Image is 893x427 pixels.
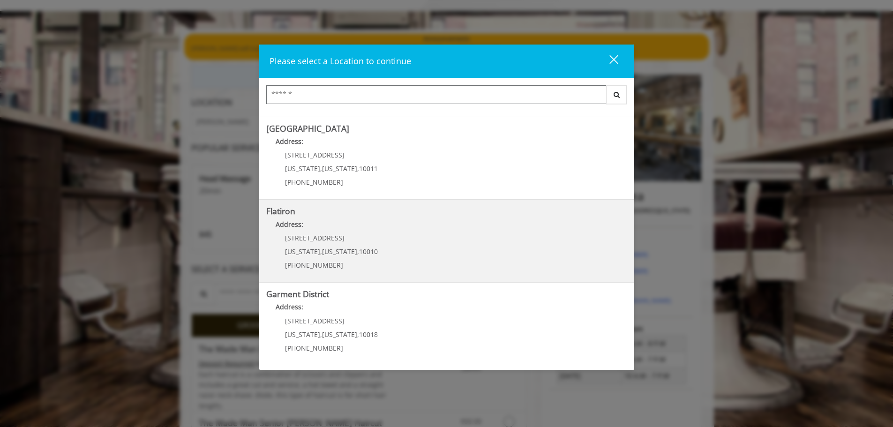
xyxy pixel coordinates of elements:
[285,247,320,256] span: [US_STATE]
[285,261,343,270] span: [PHONE_NUMBER]
[276,137,303,146] b: Address:
[276,302,303,311] b: Address:
[285,150,345,159] span: [STREET_ADDRESS]
[285,344,343,352] span: [PHONE_NUMBER]
[320,164,322,173] span: ,
[266,205,295,217] b: Flatiron
[270,55,411,67] span: Please select a Location to continue
[285,178,343,187] span: [PHONE_NUMBER]
[266,85,627,109] div: Center Select
[285,330,320,339] span: [US_STATE]
[359,247,378,256] span: 10010
[285,233,345,242] span: [STREET_ADDRESS]
[359,164,378,173] span: 10011
[322,330,357,339] span: [US_STATE]
[266,85,607,104] input: Search Center
[359,330,378,339] span: 10018
[599,54,617,68] div: close dialog
[320,247,322,256] span: ,
[357,330,359,339] span: ,
[357,247,359,256] span: ,
[266,123,349,134] b: [GEOGRAPHIC_DATA]
[285,164,320,173] span: [US_STATE]
[357,164,359,173] span: ,
[611,91,622,98] i: Search button
[592,52,624,71] button: close dialog
[276,220,303,229] b: Address:
[285,316,345,325] span: [STREET_ADDRESS]
[322,247,357,256] span: [US_STATE]
[266,288,329,300] b: Garment District
[320,330,322,339] span: ,
[322,164,357,173] span: [US_STATE]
